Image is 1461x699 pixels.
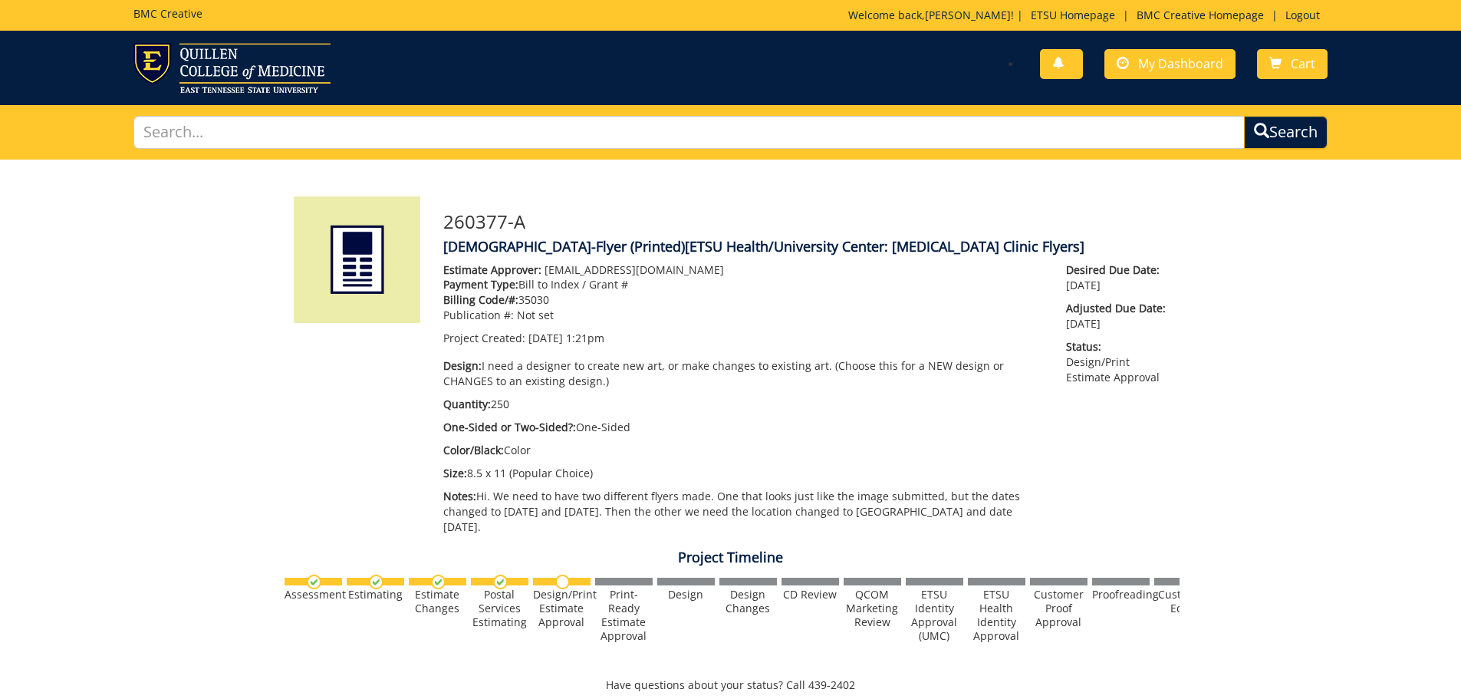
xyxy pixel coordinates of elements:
[294,196,420,323] img: Product featured image
[1278,8,1328,22] a: Logout
[443,443,1044,458] p: Color
[1104,49,1236,79] a: My Dashboard
[443,420,576,434] span: One-Sided or Two-Sided?:
[133,8,202,19] h5: BMC Creative
[517,308,554,322] span: Not set
[443,397,1044,412] p: 250
[1138,55,1223,72] span: My Dashboard
[443,331,525,345] span: Project Created:
[1066,262,1167,293] p: [DATE]
[1066,339,1167,385] p: Design/Print Estimate Approval
[443,466,467,480] span: Size:
[133,43,331,93] img: ETSU logo
[443,489,1044,535] p: Hi. We need to have two different flyers made. One that looks just like the image submitted, but ...
[906,588,963,643] div: ETSU Identity Approval (UMC)
[1244,116,1328,149] button: Search
[282,550,1180,565] h4: Project Timeline
[282,678,1180,693] p: Have questions about your status? Call 439-2402
[369,575,383,589] img: checkmark
[1291,55,1315,72] span: Cart
[782,588,839,602] div: CD Review
[685,237,1084,256] span: [ETSU Health/University Center: [MEDICAL_DATA] Clinic Flyers]
[1066,301,1167,316] span: Adjusted Due Date:
[493,575,508,589] img: checkmark
[1066,262,1167,278] span: Desired Due Date:
[347,588,404,602] div: Estimating
[443,489,476,503] span: Notes:
[968,588,1025,643] div: ETSU Health Identity Approval
[443,308,514,322] span: Publication #:
[1129,8,1272,22] a: BMC Creative Homepage
[844,588,901,629] div: QCOM Marketing Review
[133,116,1245,149] input: Search...
[1092,588,1150,602] div: Proofreading
[443,466,1044,481] p: 8.5 x 11 (Popular Choice)
[1154,588,1212,615] div: Customer Edits
[443,239,1168,255] h4: [DEMOGRAPHIC_DATA]-Flyer (Printed)
[443,292,1044,308] p: 35030
[307,575,321,589] img: checkmark
[471,588,528,629] div: Postal Services Estimating
[595,588,653,643] div: Print-Ready Estimate Approval
[443,262,541,277] span: Estimate Approver:
[443,397,491,411] span: Quantity:
[1066,301,1167,331] p: [DATE]
[1030,588,1088,629] div: Customer Proof Approval
[443,358,482,373] span: Design:
[443,292,518,307] span: Billing Code/#:
[1023,8,1123,22] a: ETSU Homepage
[528,331,604,345] span: [DATE] 1:21pm
[443,277,518,292] span: Payment Type:
[1066,339,1167,354] span: Status:
[555,575,570,589] img: no
[657,588,715,602] div: Design
[443,262,1044,278] p: [EMAIL_ADDRESS][DOMAIN_NAME]
[533,588,591,629] div: Design/Print Estimate Approval
[443,420,1044,435] p: One-Sided
[431,575,446,589] img: checkmark
[925,8,1011,22] a: [PERSON_NAME]
[443,443,504,457] span: Color/Black:
[443,212,1168,232] h3: 260377-A
[285,588,342,602] div: Assessment
[409,588,466,615] div: Estimate Changes
[848,8,1328,23] p: Welcome back, ! | | |
[1257,49,1328,79] a: Cart
[719,588,777,615] div: Design Changes
[443,277,1044,292] p: Bill to Index / Grant #
[443,358,1044,389] p: I need a designer to create new art, or make changes to existing art. (Choose this for a NEW desi...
